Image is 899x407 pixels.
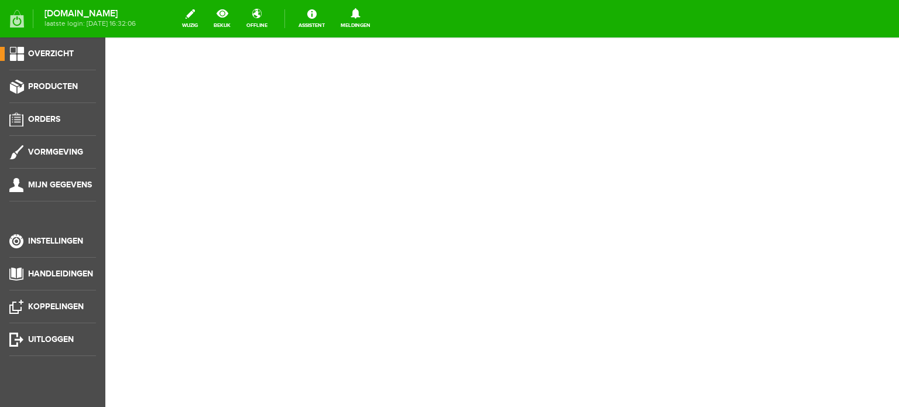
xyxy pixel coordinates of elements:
a: bekijk [207,6,238,32]
strong: [DOMAIN_NAME] [44,11,136,17]
span: Koppelingen [28,302,84,312]
a: Assistent [291,6,332,32]
a: wijzig [175,6,205,32]
span: Instellingen [28,236,83,246]
span: Producten [28,81,78,91]
span: Handleidingen [28,269,93,279]
span: Mijn gegevens [28,180,92,190]
span: laatste login: [DATE] 16:32:06 [44,20,136,27]
span: Orders [28,114,60,124]
a: offline [239,6,274,32]
a: Meldingen [334,6,378,32]
span: Vormgeving [28,147,83,157]
span: Overzicht [28,49,74,59]
span: Uitloggen [28,334,74,344]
